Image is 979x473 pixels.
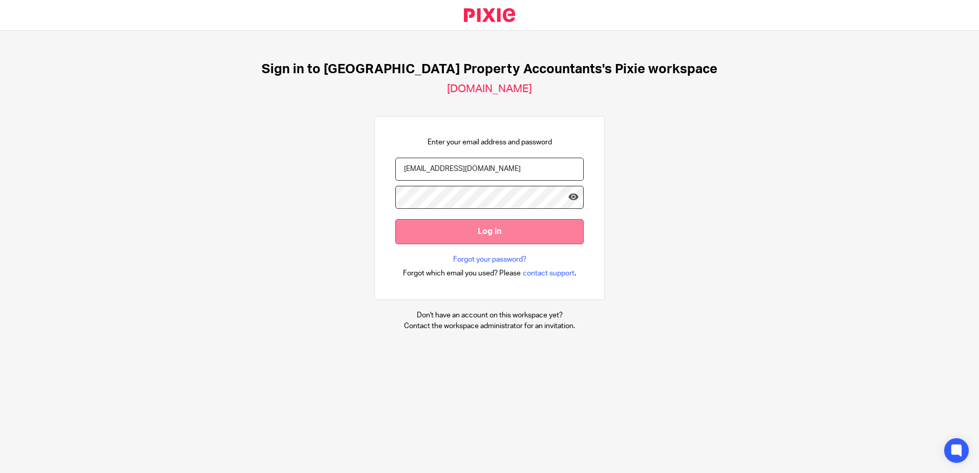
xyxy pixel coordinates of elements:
[453,254,526,265] a: Forgot your password?
[403,268,521,278] span: Forgot which email you used? Please
[395,219,584,244] input: Log in
[395,158,584,181] input: name@example.com
[404,310,575,320] p: Don't have an account on this workspace yet?
[403,267,577,279] div: .
[447,82,532,96] h2: [DOMAIN_NAME]
[404,321,575,331] p: Contact the workspace administrator for an invitation.
[428,137,552,147] p: Enter your email address and password
[262,61,717,77] h1: Sign in to [GEOGRAPHIC_DATA] Property Accountants's Pixie workspace
[523,268,574,278] span: contact support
